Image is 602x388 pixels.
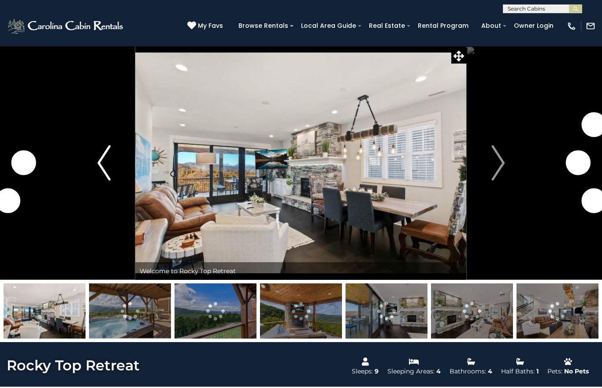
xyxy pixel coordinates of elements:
img: 165290616 [89,283,171,339]
div: Welcome to Rocky Top Retreat [135,262,466,280]
img: 165420060 [431,283,513,339]
img: 165206876 [175,283,256,339]
img: 165422486 [4,283,85,339]
img: 165422456 [517,283,598,339]
span: My Favs [198,21,223,30]
img: 165212962 [260,283,342,339]
a: Rental Program [413,19,473,33]
img: phone-regular-white.png [567,21,576,31]
a: Owner Login [509,19,558,33]
img: White-1-2.png [7,17,126,35]
img: arrow [97,145,111,181]
img: 165422485 [346,283,427,339]
a: Local Area Guide [297,19,360,33]
a: Real Estate [364,19,409,33]
a: About [477,19,505,33]
a: My Favs [187,21,225,31]
img: arrow [491,145,505,181]
button: Next [467,46,529,280]
img: mail-regular-white.png [586,21,595,31]
a: Browse Rentals [234,19,293,33]
button: Previous [73,46,135,280]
